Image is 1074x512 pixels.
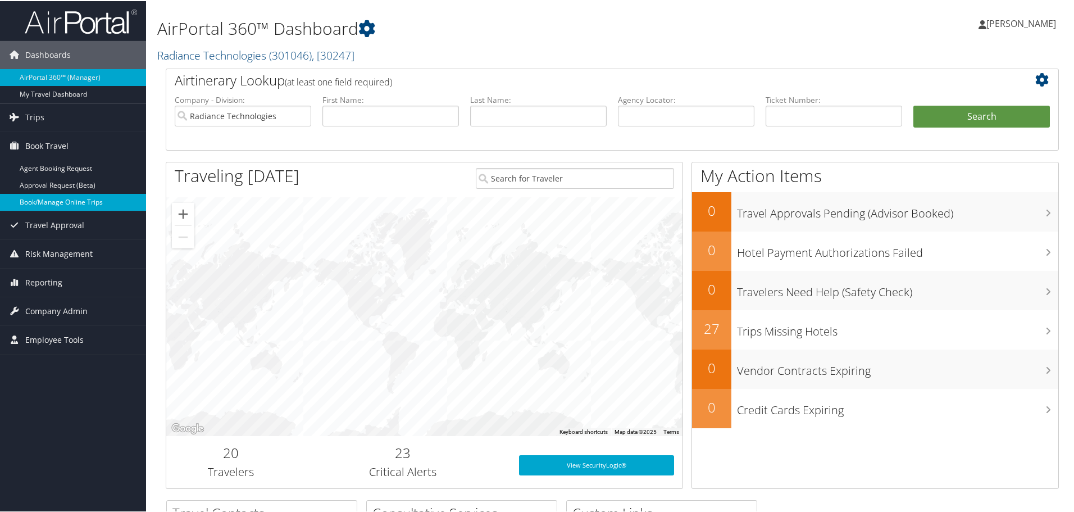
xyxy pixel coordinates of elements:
[737,238,1058,260] h3: Hotel Payment Authorizations Failed
[25,210,84,238] span: Travel Approval
[692,357,731,377] h2: 0
[157,16,764,39] h1: AirPortal 360™ Dashboard
[322,93,459,105] label: First Name:
[25,102,44,130] span: Trips
[692,397,731,416] h2: 0
[175,442,287,461] h2: 20
[692,270,1058,309] a: 0Travelers Need Help (Safety Check)
[692,318,731,337] h2: 27
[25,296,88,324] span: Company Admin
[470,93,607,105] label: Last Name:
[172,225,194,247] button: Zoom out
[692,279,731,298] h2: 0
[25,239,93,267] span: Risk Management
[25,268,62,296] span: Reporting
[25,325,84,353] span: Employee Tools
[692,309,1058,348] a: 27Trips Missing Hotels
[175,93,311,105] label: Company - Division:
[737,356,1058,378] h3: Vendor Contracts Expiring
[986,16,1056,29] span: [PERSON_NAME]
[737,199,1058,220] h3: Travel Approvals Pending (Advisor Booked)
[304,463,502,479] h3: Critical Alerts
[269,47,312,62] span: ( 301046 )
[737,396,1058,417] h3: Credit Cards Expiring
[285,75,392,87] span: (at least one field required)
[692,191,1058,230] a: 0Travel Approvals Pending (Advisor Booked)
[559,427,608,435] button: Keyboard shortcuts
[157,47,354,62] a: Radiance Technologies
[737,278,1058,299] h3: Travelers Need Help (Safety Check)
[692,348,1058,388] a: 0Vendor Contracts Expiring
[692,200,731,219] h2: 0
[663,428,679,434] a: Terms (opens in new tab)
[692,230,1058,270] a: 0Hotel Payment Authorizations Failed
[692,239,731,259] h2: 0
[618,93,754,105] label: Agency Locator:
[766,93,902,105] label: Ticket Number:
[304,442,502,461] h2: 23
[169,420,206,435] a: Open this area in Google Maps (opens a new window)
[737,317,1058,338] h3: Trips Missing Hotels
[175,463,287,479] h3: Travelers
[175,163,299,187] h1: Traveling [DATE]
[615,428,657,434] span: Map data ©2025
[692,388,1058,427] a: 0Credit Cards Expiring
[692,163,1058,187] h1: My Action Items
[312,47,354,62] span: , [ 30247 ]
[25,7,137,34] img: airportal-logo.png
[175,70,976,89] h2: Airtinerary Lookup
[979,6,1067,39] a: [PERSON_NAME]
[519,454,674,474] a: View SecurityLogic®
[25,131,69,159] span: Book Travel
[25,40,71,68] span: Dashboards
[172,202,194,224] button: Zoom in
[913,105,1050,127] button: Search
[169,420,206,435] img: Google
[476,167,674,188] input: Search for Traveler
